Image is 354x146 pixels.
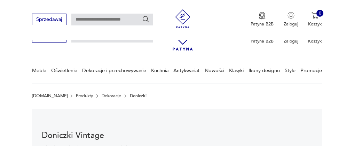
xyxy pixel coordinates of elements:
[32,18,66,22] a: Sprzedawaj
[251,38,274,44] p: Patyna B2B
[316,10,323,17] div: 0
[300,59,322,83] a: Promocje
[51,59,77,83] a: Oświetlenie
[76,93,93,98] a: Produkty
[249,59,280,83] a: Ikony designu
[42,132,138,140] h1: Doniczki Vintage
[130,93,147,98] p: Doniczki
[102,93,121,98] a: Dekoracje
[284,38,298,44] p: Zaloguj
[251,12,274,27] a: Ikona medaluPatyna B2B
[142,15,150,23] button: Szukaj
[205,59,224,83] a: Nowości
[251,21,274,27] p: Patyna B2B
[312,12,318,19] img: Ikona koszyka
[285,59,296,83] a: Style
[173,59,199,83] a: Antykwariat
[32,59,46,83] a: Meble
[308,12,322,27] button: 0Koszyk
[229,59,244,83] a: Klasyki
[288,12,294,19] img: Ikonka użytkownika
[32,14,66,25] button: Sprzedawaj
[308,38,322,44] p: Koszyk
[284,21,298,27] p: Zaloguj
[251,12,274,27] button: Patyna B2B
[308,21,322,27] p: Koszyk
[151,59,168,83] a: Kuchnia
[171,9,195,28] img: Patyna - sklep z meblami i dekoracjami vintage
[259,12,266,20] img: Ikona medalu
[32,93,68,98] a: [DOMAIN_NAME]
[82,59,146,83] a: Dekoracje i przechowywanie
[284,12,298,27] button: Zaloguj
